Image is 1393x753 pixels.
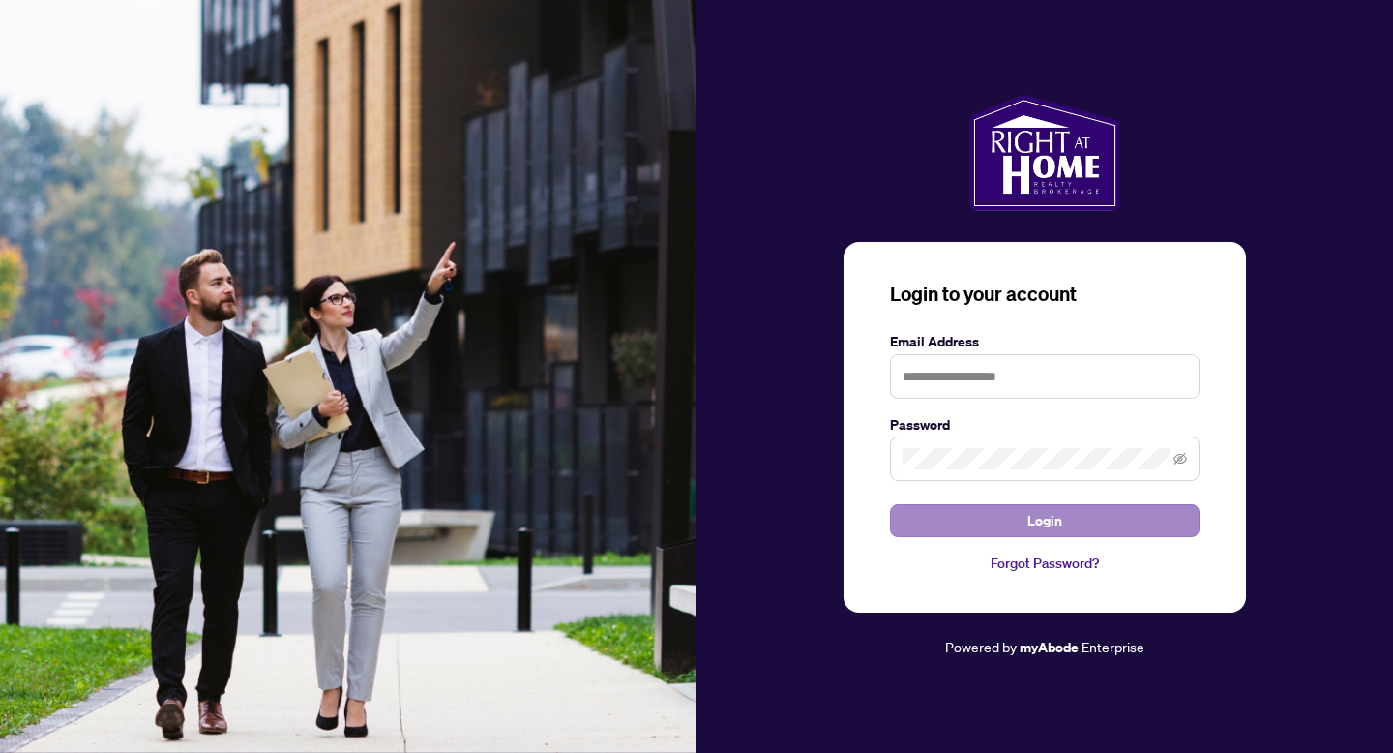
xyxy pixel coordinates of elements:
a: Forgot Password? [890,553,1200,574]
button: Login [890,504,1200,537]
img: ma-logo [969,95,1119,211]
label: Email Address [890,331,1200,352]
span: Login [1027,505,1062,536]
h3: Login to your account [890,281,1200,308]
span: Powered by [945,638,1017,655]
a: myAbode [1020,637,1079,658]
span: eye-invisible [1173,452,1187,466]
label: Password [890,414,1200,436]
span: Enterprise [1082,638,1144,655]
